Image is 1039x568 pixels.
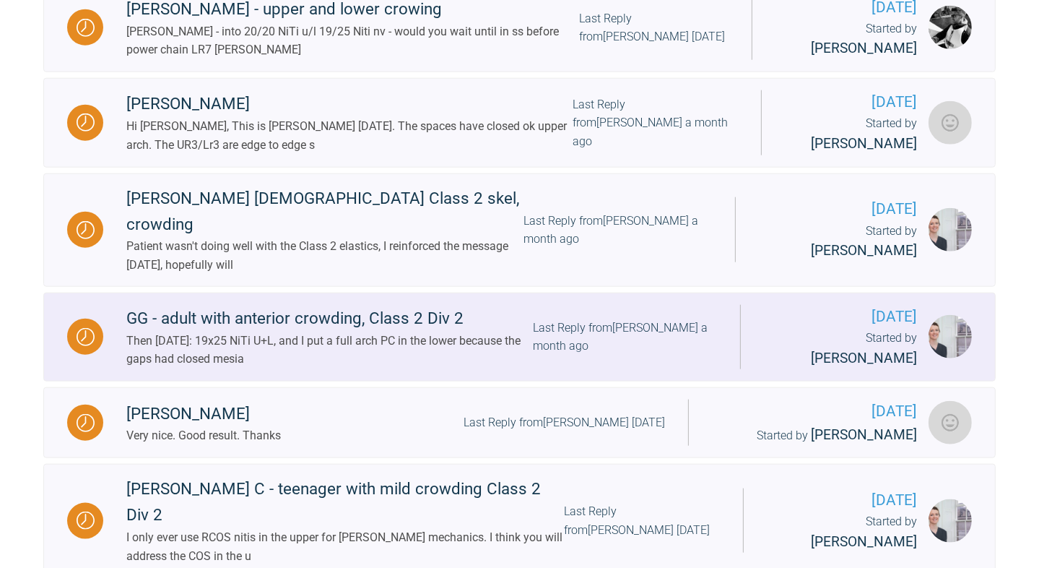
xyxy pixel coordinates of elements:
[811,135,917,152] span: [PERSON_NAME]
[579,9,729,46] div: Last Reply from [PERSON_NAME] [DATE]
[126,401,281,427] div: [PERSON_NAME]
[126,117,573,154] div: Hi [PERSON_NAME], This is [PERSON_NAME] [DATE]. The spaces have closed ok upper arch. The UR3/Lr3...
[43,173,996,287] a: Waiting[PERSON_NAME] [DEMOGRAPHIC_DATA] Class 2 skel, crowdingPatient wasn't doing well with the ...
[77,221,95,239] img: Waiting
[764,329,917,369] div: Started by
[929,208,972,251] img: laura burns
[764,305,917,329] span: [DATE]
[785,90,917,114] span: [DATE]
[929,315,972,358] img: laura burns
[811,533,917,550] span: [PERSON_NAME]
[43,387,996,458] a: Waiting[PERSON_NAME]Very nice. Good result. ThanksLast Reply from[PERSON_NAME] [DATE][DATE]Starte...
[77,512,95,530] img: Waiting
[573,95,737,151] div: Last Reply from [PERSON_NAME] a month ago
[126,306,533,332] div: GG - adult with anterior crowding, Class 2 Div 2
[759,222,917,262] div: Started by
[77,113,95,132] img: Waiting
[126,426,281,445] div: Very nice. Good result. Thanks
[712,424,917,447] div: Started by
[712,400,917,423] span: [DATE]
[126,237,523,274] div: Patient wasn't doing well with the Class 2 elastics, I reinforced the message [DATE], hopefully will
[126,476,564,528] div: [PERSON_NAME] C - teenager with mild crowding Class 2 Div 2
[464,413,665,432] div: Last Reply from [PERSON_NAME] [DATE]
[929,401,972,444] img: Eamon OReilly
[929,499,972,543] img: laura burns
[767,512,917,553] div: Started by
[564,502,720,539] div: Last Reply from [PERSON_NAME] [DATE]
[43,293,996,382] a: WaitingGG - adult with anterior crowding, Class 2 Div 2Then [DATE]: 19x25 NiTi U+L, and I put a f...
[126,22,579,59] div: [PERSON_NAME] - into 20/20 NiTi u/l 19/25 Niti nv - would you wait until in ss before power chain...
[533,319,717,356] div: Last Reply from [PERSON_NAME] a month ago
[77,414,95,432] img: Waiting
[811,426,917,443] span: [PERSON_NAME]
[126,91,573,117] div: [PERSON_NAME]
[767,489,917,512] span: [DATE]
[811,40,917,56] span: [PERSON_NAME]
[523,212,712,249] div: Last Reply from [PERSON_NAME] a month ago
[43,78,996,168] a: Waiting[PERSON_NAME]Hi [PERSON_NAME], This is [PERSON_NAME] [DATE]. The spaces have closed ok upp...
[759,197,917,221] span: [DATE]
[77,328,95,346] img: Waiting
[811,350,917,366] span: [PERSON_NAME]
[775,20,917,60] div: Started by
[126,332,533,369] div: Then [DATE]: 19x25 NiTi U+L, and I put a full arch PC in the lower because the gaps had closed mesia
[126,186,523,238] div: [PERSON_NAME] [DEMOGRAPHIC_DATA] Class 2 skel, crowding
[77,19,95,37] img: Waiting
[811,242,917,259] span: [PERSON_NAME]
[929,6,972,49] img: David Birkin
[126,528,564,565] div: I only ever use RCOS nitis in the upper for [PERSON_NAME] mechanics. I think you will address the...
[785,114,917,155] div: Started by
[929,101,972,145] img: Eamon OReilly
